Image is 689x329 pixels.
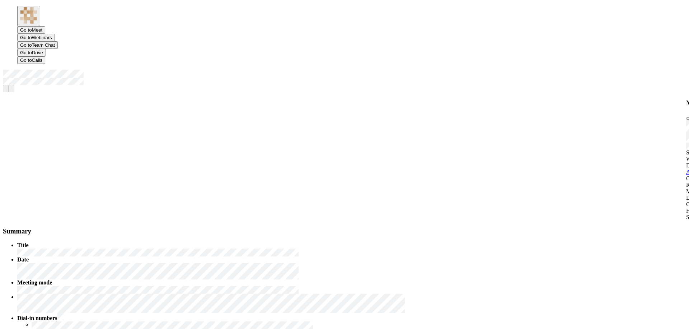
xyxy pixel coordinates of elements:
span: Go to [20,27,32,33]
span: Go to [20,42,32,48]
button: Logo [17,6,40,26]
span: Summary [3,227,31,235]
span: Webinars [32,35,52,40]
strong: Title [17,242,29,248]
div: Open menu [3,70,686,85]
span: Meet [32,27,43,33]
strong: Meeting mode [17,279,52,286]
strong: Date [17,256,29,263]
span: Go to [20,35,32,40]
span: Go to [20,57,32,63]
span: Calls [32,57,43,63]
button: Mute [3,85,9,92]
span: Team Chat [32,42,55,48]
strong: Dial-in numbers [17,315,64,321]
button: Hangup [9,85,14,92]
span: Go to [20,50,32,55]
span: Drive [32,50,43,55]
nav: controls [3,85,686,92]
img: QA Selenium DO NOT DELETE OR CHANGE [20,7,37,24]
